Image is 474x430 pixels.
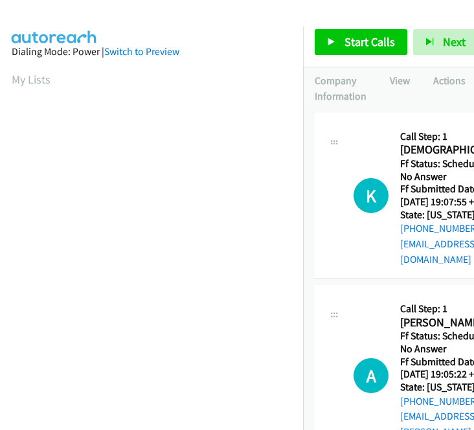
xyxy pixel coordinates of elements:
[354,358,389,393] h1: A
[354,178,389,213] h1: K
[315,29,407,55] a: Start Calls
[354,358,389,393] div: The call is yet to be attempted
[12,72,51,87] a: My Lists
[315,73,367,104] p: Company Information
[104,45,179,58] a: Switch to Preview
[344,34,395,49] span: Start Calls
[433,73,466,89] p: Actions
[390,73,410,89] p: View
[12,44,291,60] div: Dialing Mode: Power |
[443,34,466,49] span: Next
[437,163,474,266] iframe: Resource Center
